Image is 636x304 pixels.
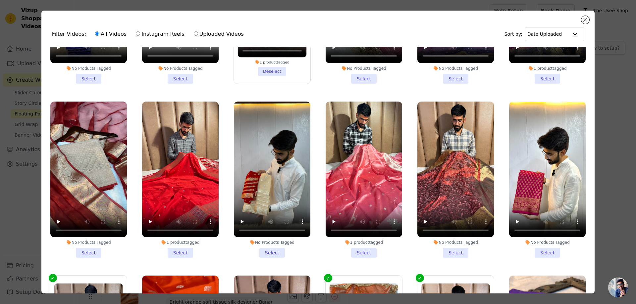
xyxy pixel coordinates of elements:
div: 1 product tagged [142,240,219,245]
div: No Products Tagged [417,66,494,71]
div: Sort by: [504,27,584,41]
div: No Products Tagged [50,240,127,245]
div: No Products Tagged [417,240,494,245]
div: No Products Tagged [509,240,586,245]
label: Instagram Reels [135,30,185,38]
label: Uploaded Videos [193,30,244,38]
div: 1 product tagged [509,66,586,71]
div: Filter Videos: [52,26,247,42]
div: No Products Tagged [142,66,219,71]
label: All Videos [95,30,127,38]
div: No Products Tagged [326,66,402,71]
a: Open chat [608,278,628,297]
div: 1 product tagged [326,240,402,245]
div: 1 product tagged [238,60,306,64]
div: No Products Tagged [234,240,310,245]
div: No Products Tagged [50,66,127,71]
button: Close modal [581,16,589,24]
